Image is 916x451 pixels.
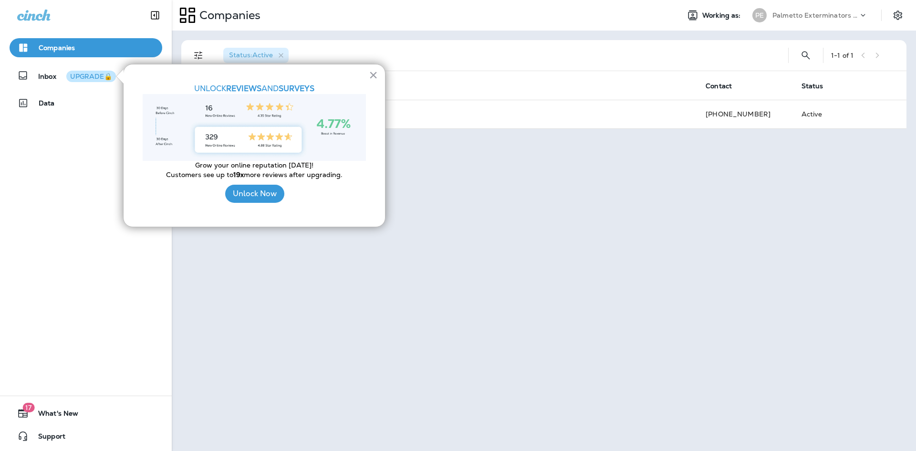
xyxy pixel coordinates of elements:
[794,100,855,128] td: Active
[189,114,690,124] div: PO Box 30669 , [GEOGRAPHIC_DATA] , SC , 29417-0669
[244,170,343,179] span: more reviews after upgrading.
[142,6,168,25] button: Collapse Sidebar
[196,8,260,22] p: Companies
[194,84,226,94] span: UNLOCK
[233,170,244,179] strong: 19x
[801,82,823,90] span: Status
[279,84,314,94] strong: SURVEYS
[22,403,34,412] span: 17
[225,185,284,203] button: Unlock Now
[702,11,743,20] span: Working as:
[29,409,78,421] span: What's New
[261,84,279,94] span: AND
[189,46,208,65] button: Filters
[831,52,854,59] div: 1 - 1 of 1
[229,51,273,59] span: Status : Active
[889,7,906,24] button: Settings
[39,99,55,107] p: Data
[369,67,378,83] button: Close
[698,100,793,128] td: [PHONE_NUMBER]
[29,432,65,444] span: Support
[39,44,75,52] p: Companies
[752,8,767,22] div: PE
[796,46,815,65] button: Search Companies
[166,170,233,179] span: Customers see up to
[70,73,112,80] div: UPGRADE🔒
[706,82,732,90] span: Contact
[772,11,858,19] p: Palmetto Exterminators LLC
[38,71,116,81] p: Inbox
[143,161,366,170] p: Grow your online reputation [DATE]!
[226,84,261,94] strong: REVIEWS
